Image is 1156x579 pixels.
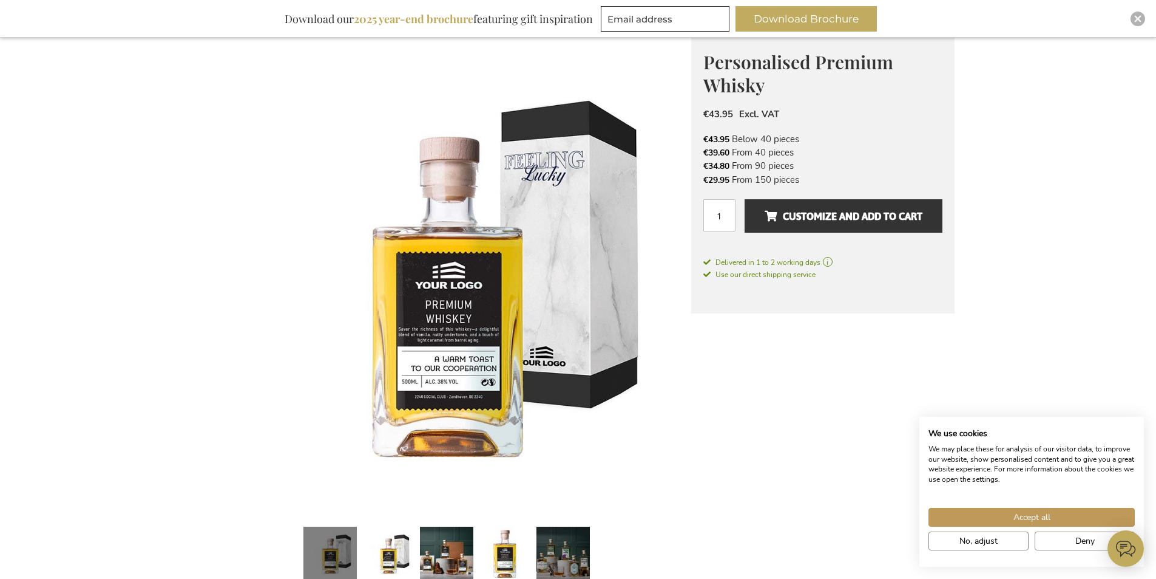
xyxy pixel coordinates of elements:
[928,508,1135,527] button: Accept all cookies
[1013,511,1050,524] span: Accept all
[745,199,942,233] button: Customize and add to cart
[1035,532,1135,550] button: Deny all cookies
[601,6,729,32] input: Email address
[959,535,998,547] span: No, adjust
[765,207,922,226] span: Customize and add to cart
[703,173,942,187] li: From 150 pieces
[354,12,473,26] b: 2025 year-end brochure
[928,444,1135,485] p: We may place these for analysis of our visitor data, to improve our website, show personalised co...
[703,50,893,98] span: Personalised Premium Whisky
[601,6,733,35] form: marketing offers and promotions
[703,270,816,279] span: Use our direct shipping service
[703,134,729,145] span: €43.95
[1107,530,1144,567] iframe: belco-activator-frame
[703,132,942,146] li: Below 40 pieces
[279,6,598,32] div: Download our featuring gift inspiration
[703,160,729,172] span: €34.80
[928,428,1135,439] h2: We use cookies
[703,174,729,186] span: €29.95
[735,6,877,32] button: Download Brochure
[703,108,733,120] span: €43.95
[703,199,735,231] input: Qty
[703,147,729,159] span: €39.60
[739,108,779,120] span: Excl. VAT
[1131,12,1145,26] div: Close
[928,532,1029,550] button: Adjust cookie preferences
[703,159,942,173] li: From 90 pieces
[703,257,942,268] a: Delivered in 1 to 2 working days
[202,30,691,519] img: Personalised Premium Whiskey
[1134,15,1141,22] img: Close
[703,268,816,280] a: Use our direct shipping service
[1075,535,1095,547] span: Deny
[703,146,942,159] li: From 40 pieces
